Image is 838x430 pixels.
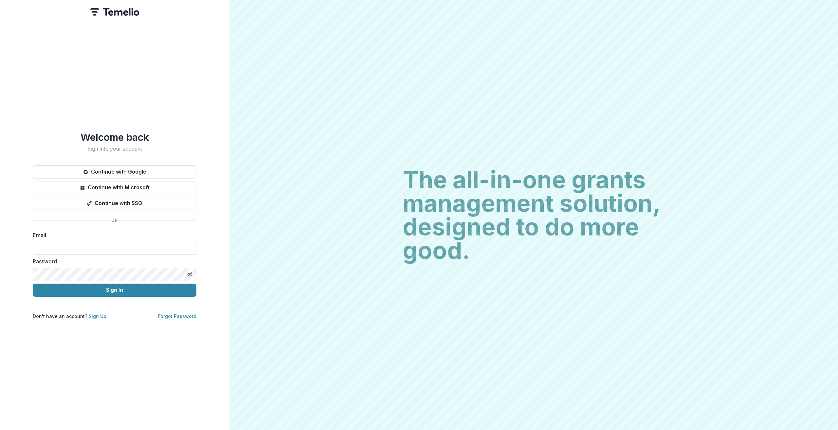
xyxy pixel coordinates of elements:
[33,165,196,178] button: Continue with Google
[33,181,196,194] button: Continue with Microsoft
[33,197,196,210] button: Continue with SSO
[33,284,196,297] button: Sign In
[185,269,195,280] button: Toggle password visibility
[33,131,196,143] h1: Welcome back
[90,8,139,16] img: Temelio
[33,313,106,320] p: Don't have an account?
[33,231,192,239] label: Email
[158,313,196,319] a: Forgot Password
[33,257,192,265] label: Password
[33,146,196,152] h2: Sign into your account
[89,313,106,319] a: Sign Up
